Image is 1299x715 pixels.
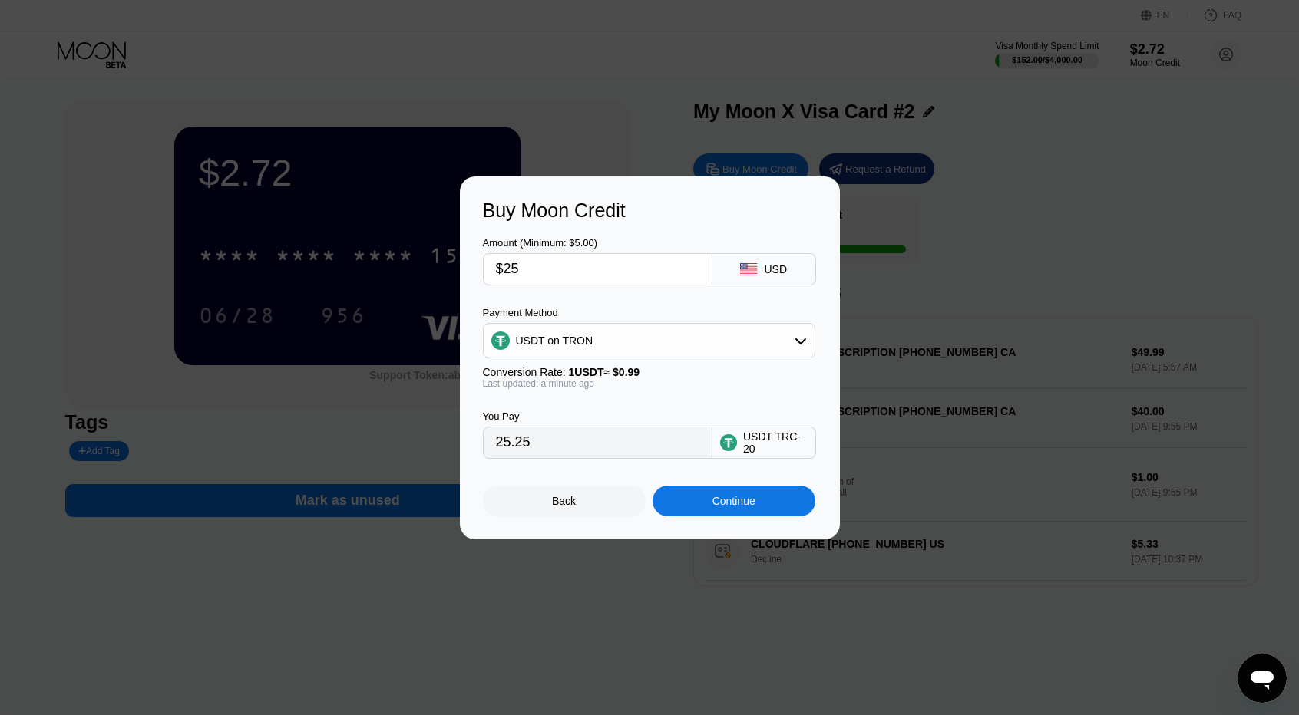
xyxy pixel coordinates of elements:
[484,325,815,356] div: USDT on TRON
[483,486,646,516] div: Back
[743,430,808,455] div: USDT TRC-20
[483,199,817,222] div: Buy Moon Credit
[483,366,815,378] div: Conversion Rate:
[764,263,787,275] div: USD
[552,495,576,507] div: Back
[483,237,712,249] div: Amount (Minimum: $5.00)
[516,334,593,347] div: USDT on TRON
[653,486,815,516] div: Continue
[483,307,815,318] div: Payment Method
[712,495,755,507] div: Continue
[483,378,815,389] div: Last updated: a minute ago
[1238,654,1287,703] iframe: Button to launch messaging window
[496,254,699,285] input: $0.00
[483,410,712,422] div: You Pay
[569,366,640,378] span: 1 USDT ≈ $0.99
